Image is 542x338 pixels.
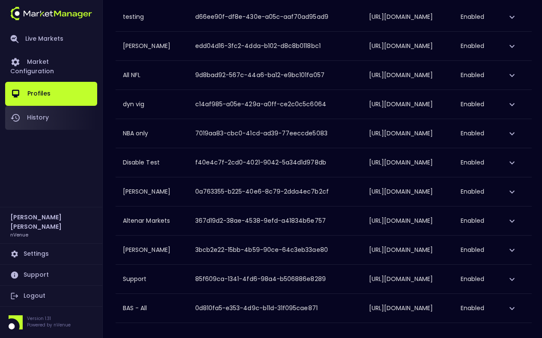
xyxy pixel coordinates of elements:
[362,177,454,206] td: [URL][DOMAIN_NAME]
[5,265,97,285] a: Support
[116,90,188,119] th: dyn vig
[116,265,188,293] th: Support
[461,158,484,167] span: Enabled
[188,236,362,264] td: 3bcb2e22-15bb-4b59-90ce-64c3eb33ae80
[116,206,188,235] th: Altenar Markets
[461,187,484,196] span: Enabled
[461,275,484,283] span: Enabled
[188,148,362,177] td: f40e4c7f-2cd0-4021-9042-5a34d1d978db
[505,97,519,112] button: expand row
[116,148,188,177] th: Disable Test
[188,119,362,148] td: 7019aa83-cbc0-41cd-ad39-77eeccde5083
[188,61,362,90] td: 9d8bad92-567c-44a6-ba12-e9bc101fa057
[27,315,71,322] p: Version 1.31
[116,236,188,264] th: [PERSON_NAME]
[362,119,454,148] td: [URL][DOMAIN_NAME]
[461,100,484,108] span: Enabled
[461,304,484,312] span: Enabled
[10,7,92,20] img: logo
[362,206,454,235] td: [URL][DOMAIN_NAME]
[362,32,454,60] td: [URL][DOMAIN_NAME]
[505,185,519,199] button: expand row
[362,148,454,177] td: [URL][DOMAIN_NAME]
[362,265,454,293] td: [URL][DOMAIN_NAME]
[461,216,484,225] span: Enabled
[505,126,519,141] button: expand row
[188,177,362,206] td: 0a763355-b225-40e6-8c79-2dda4ec7b2cf
[188,90,362,119] td: c14af985-a05e-429a-a0ff-ce2c0c5c6064
[362,90,454,119] td: [URL][DOMAIN_NAME]
[116,61,188,90] th: All NFL
[505,68,519,83] button: expand row
[505,10,519,24] button: expand row
[5,82,97,106] a: Profiles
[505,156,519,170] button: expand row
[362,294,454,323] td: [URL][DOMAIN_NAME]
[116,177,188,206] th: [PERSON_NAME]
[461,12,484,21] span: Enabled
[362,236,454,264] td: [URL][DOMAIN_NAME]
[188,32,362,60] td: edd04d16-3fc2-4dda-b102-d8c8b0118bc1
[116,294,188,323] th: BAS - All
[505,272,519,287] button: expand row
[5,244,97,264] a: Settings
[461,42,484,50] span: Enabled
[5,106,97,130] a: History
[362,61,454,90] td: [URL][DOMAIN_NAME]
[461,245,484,254] span: Enabled
[188,206,362,235] td: 367d19d2-38ae-4538-9efd-a41834b6e757
[461,71,484,79] span: Enabled
[362,3,454,31] td: [URL][DOMAIN_NAME]
[505,39,519,54] button: expand row
[10,212,92,231] h2: [PERSON_NAME] [PERSON_NAME]
[10,231,28,238] h3: nVenue
[188,265,362,293] td: 85f609ca-1341-4fd6-98a4-b506886e8289
[5,50,97,82] a: Market Configuration
[5,286,97,306] a: Logout
[505,214,519,228] button: expand row
[188,294,362,323] td: 0d810fa5-e353-4d9c-b11d-31f095cae871
[27,322,71,328] p: Powered by nVenue
[5,28,97,50] a: Live Markets
[116,32,188,60] th: [PERSON_NAME]
[505,301,519,316] button: expand row
[116,3,188,31] th: testing
[505,243,519,257] button: expand row
[188,3,362,31] td: d66ee90f-df8e-430e-a05c-aaf70ad95ad9
[461,129,484,138] span: Enabled
[116,119,188,148] th: NBA only
[5,315,97,329] div: Version 1.31Powered by nVenue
